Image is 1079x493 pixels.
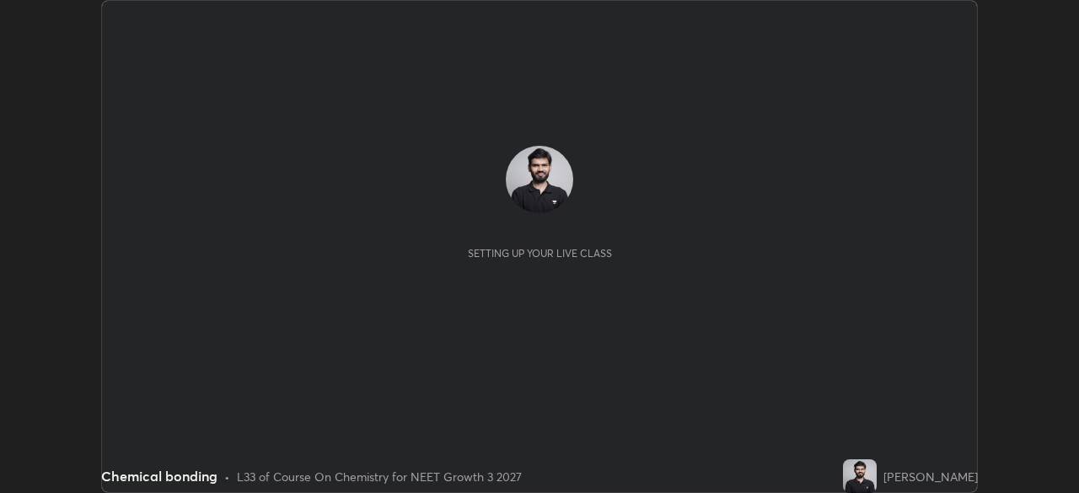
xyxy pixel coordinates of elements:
[101,466,217,486] div: Chemical bonding
[224,468,230,485] div: •
[506,146,573,213] img: 0c83c29822bb4980a4694bc9a4022f43.jpg
[468,247,612,260] div: Setting up your live class
[843,459,877,493] img: 0c83c29822bb4980a4694bc9a4022f43.jpg
[237,468,522,485] div: L33 of Course On Chemistry for NEET Growth 3 2027
[883,468,978,485] div: [PERSON_NAME]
